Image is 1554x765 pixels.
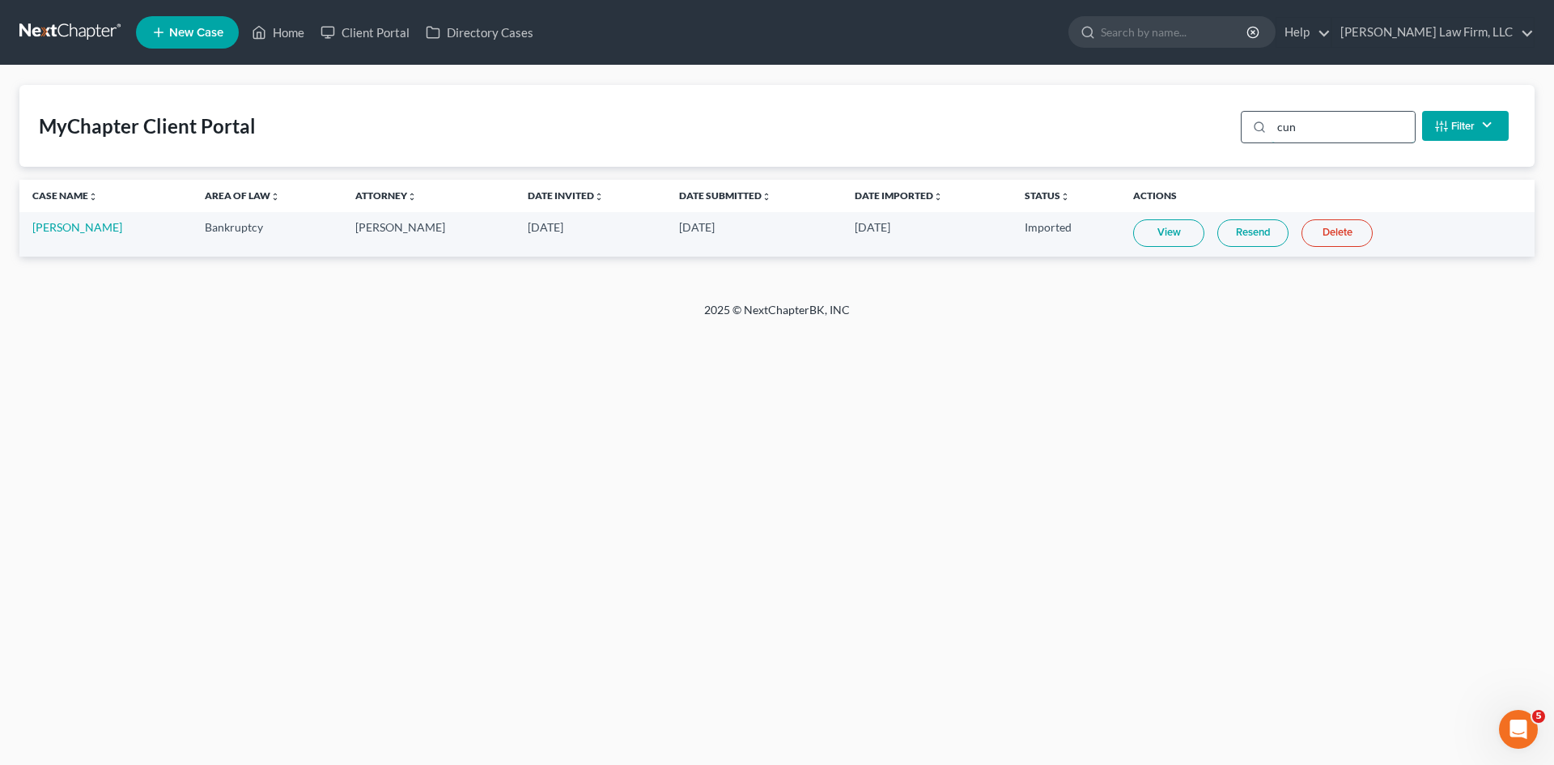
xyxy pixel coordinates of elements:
a: View [1133,219,1204,247]
i: unfold_more [407,192,417,202]
i: unfold_more [762,192,771,202]
span: [DATE] [679,220,715,234]
i: unfold_more [594,192,604,202]
a: Home [244,18,312,47]
a: Date Invitedunfold_more [528,189,604,202]
span: [DATE] [855,220,890,234]
a: Delete [1301,219,1373,247]
input: Search... [1272,112,1415,142]
td: Imported [1012,212,1120,257]
a: Statusunfold_more [1025,189,1070,202]
a: Date Importedunfold_more [855,189,943,202]
a: Case Nameunfold_more [32,189,98,202]
span: New Case [169,27,223,39]
a: [PERSON_NAME] Law Firm, LLC [1332,18,1534,47]
a: Directory Cases [418,18,541,47]
a: Date Submittedunfold_more [679,189,771,202]
div: 2025 © NextChapterBK, INC [316,302,1238,331]
a: Resend [1217,219,1289,247]
span: 5 [1532,710,1545,723]
td: Bankruptcy [192,212,342,257]
a: Attorneyunfold_more [355,189,417,202]
a: Help [1276,18,1331,47]
a: Client Portal [312,18,418,47]
th: Actions [1120,180,1535,212]
input: Search by name... [1101,17,1249,47]
a: [PERSON_NAME] [32,220,122,234]
td: [PERSON_NAME] [342,212,515,257]
i: unfold_more [1060,192,1070,202]
button: Filter [1422,111,1509,141]
a: Area of Lawunfold_more [205,189,280,202]
i: unfold_more [270,192,280,202]
div: MyChapter Client Portal [39,113,256,139]
span: [DATE] [528,220,563,234]
i: unfold_more [933,192,943,202]
i: unfold_more [88,192,98,202]
iframe: Intercom live chat [1499,710,1538,749]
